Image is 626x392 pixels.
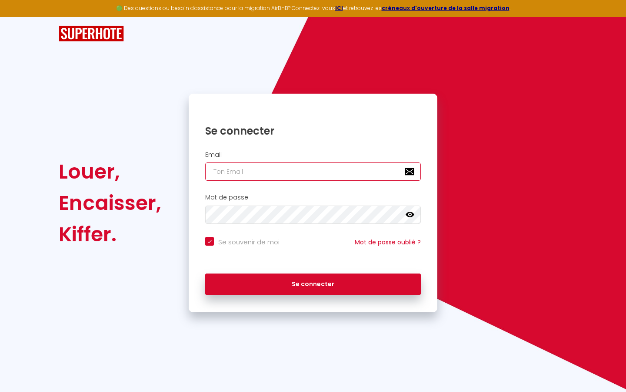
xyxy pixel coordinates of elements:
[59,156,161,187] div: Louer,
[7,3,33,30] button: Ouvrir le widget de chat LiveChat
[59,187,161,219] div: Encaisser,
[382,4,509,12] a: créneaux d'ouverture de la salle migration
[205,194,421,201] h2: Mot de passe
[205,274,421,295] button: Se connecter
[205,151,421,159] h2: Email
[335,4,343,12] a: ICI
[205,124,421,138] h1: Se connecter
[355,238,421,247] a: Mot de passe oublié ?
[59,219,161,250] div: Kiffer.
[59,26,124,42] img: SuperHote logo
[205,162,421,181] input: Ton Email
